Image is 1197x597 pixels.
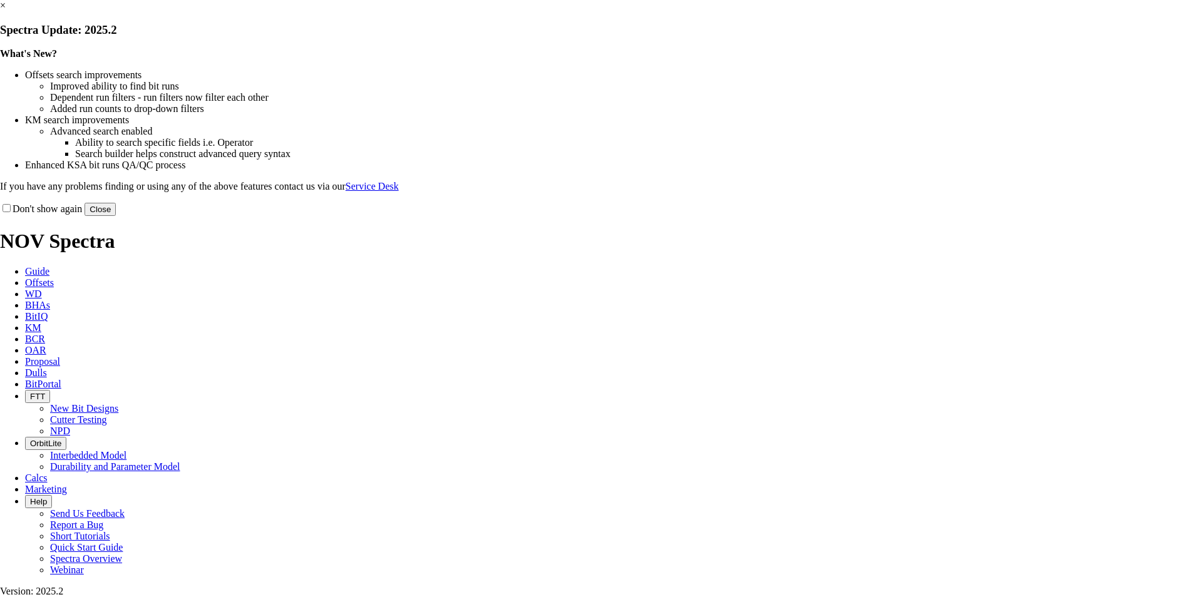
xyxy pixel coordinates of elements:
[50,426,70,436] a: NPD
[30,497,47,506] span: Help
[25,472,48,483] span: Calcs
[50,126,1197,137] li: Advanced search enabled
[50,508,125,519] a: Send Us Feedback
[50,92,1197,103] li: Dependent run filters - run filters now filter each other
[50,461,180,472] a: Durability and Parameter Model
[50,450,126,461] a: Interbedded Model
[50,531,110,541] a: Short Tutorials
[50,542,123,553] a: Quick Start Guide
[50,403,118,414] a: New Bit Designs
[75,137,1197,148] li: Ability to search specific fields i.e. Operator
[25,379,61,389] span: BitPortal
[25,345,46,355] span: OAR
[25,367,47,378] span: Dulls
[50,81,1197,92] li: Improved ability to find bit runs
[50,564,84,575] a: Webinar
[25,356,60,367] span: Proposal
[75,148,1197,160] li: Search builder helps construct advanced query syntax
[50,414,107,425] a: Cutter Testing
[25,300,50,310] span: BHAs
[25,484,67,494] span: Marketing
[30,439,61,448] span: OrbitLite
[25,266,49,277] span: Guide
[25,115,1197,126] li: KM search improvements
[50,103,1197,115] li: Added run counts to drop-down filters
[346,181,399,191] a: Service Desk
[25,311,48,322] span: BitIQ
[50,553,122,564] a: Spectra Overview
[25,322,41,333] span: KM
[25,334,45,344] span: BCR
[3,204,11,212] input: Don't show again
[25,69,1197,81] li: Offsets search improvements
[25,160,1197,171] li: Enhanced KSA bit runs QA/QC process
[30,392,45,401] span: FTT
[50,519,103,530] a: Report a Bug
[25,277,54,288] span: Offsets
[25,288,42,299] span: WD
[85,203,116,216] button: Close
